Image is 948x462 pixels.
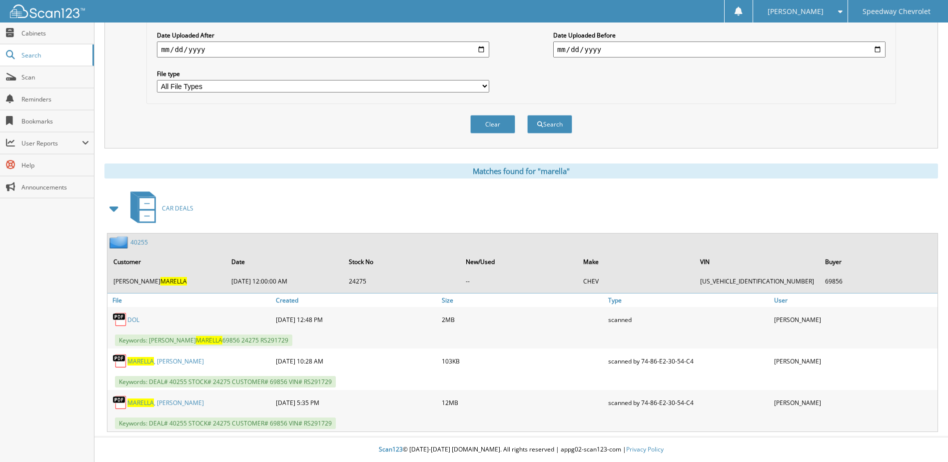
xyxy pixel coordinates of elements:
a: Privacy Policy [626,445,664,453]
td: [PERSON_NAME] [108,273,225,289]
span: Bookmarks [21,117,89,125]
div: 2MB [439,309,605,329]
th: Date [226,251,343,272]
a: MARELLA, [PERSON_NAME] [127,398,204,407]
span: MARELLA [160,277,187,285]
img: PDF.png [112,395,127,410]
a: File [107,293,273,307]
div: scanned [606,309,772,329]
a: Type [606,293,772,307]
span: CAR DEALS [162,204,193,212]
th: Customer [108,251,225,272]
span: Speedway Chevrolet [863,8,931,14]
span: Reminders [21,95,89,103]
td: 24275 [344,273,460,289]
div: [DATE] 5:35 PM [273,392,439,412]
a: DOL [127,315,139,324]
th: Buyer [820,251,937,272]
span: User Reports [21,139,82,147]
div: 12MB [439,392,605,412]
input: end [553,41,886,57]
input: start [157,41,489,57]
span: Keywords: DEAL# 40255 STOCK# 24275 CUSTOMER# 69856 VIN# RS291729 [115,376,336,387]
img: PDF.png [112,312,127,327]
div: 103KB [439,351,605,371]
a: User [772,293,938,307]
td: [US_VEHICLE_IDENTIFICATION_NUMBER] [695,273,819,289]
span: Scan [21,73,89,81]
th: VIN [695,251,819,272]
img: folder2.png [109,236,130,248]
div: scanned by 74-86-E2-30-54-C4 [606,351,772,371]
div: [PERSON_NAME] [772,351,938,371]
label: File type [157,69,489,78]
td: 69856 [820,273,937,289]
a: CAR DEALS [124,188,193,228]
div: [PERSON_NAME] [772,392,938,412]
button: Clear [470,115,515,133]
th: Stock No [344,251,460,272]
a: Size [439,293,605,307]
span: Keywords: [PERSON_NAME] 69856 24275 RS291729 [115,334,292,346]
iframe: Chat Widget [898,414,948,462]
div: scanned by 74-86-E2-30-54-C4 [606,392,772,412]
label: Date Uploaded After [157,31,489,39]
div: [DATE] 12:48 PM [273,309,439,329]
td: CHEV [578,273,694,289]
th: Make [578,251,694,272]
th: New/Used [461,251,577,272]
a: Created [273,293,439,307]
span: Help [21,161,89,169]
span: [PERSON_NAME] [768,8,824,14]
div: [PERSON_NAME] [772,309,938,329]
div: © [DATE]-[DATE] [DOMAIN_NAME]. All rights reserved | appg02-scan123-com | [94,437,948,462]
img: PDF.png [112,353,127,368]
span: MARELLA [127,357,154,365]
span: Announcements [21,183,89,191]
span: Keywords: DEAL# 40255 STOCK# 24275 CUSTOMER# 69856 VIN# RS291729 [115,417,336,429]
span: MARELLA [196,336,222,344]
span: Scan123 [379,445,403,453]
span: MARELLA [127,398,154,407]
span: Cabinets [21,29,89,37]
div: Matches found for "marella" [104,163,938,178]
img: scan123-logo-white.svg [10,4,85,18]
div: [DATE] 10:28 AM [273,351,439,371]
span: Search [21,51,87,59]
button: Search [527,115,572,133]
a: 40255 [130,238,148,246]
a: MARELLA, [PERSON_NAME] [127,357,204,365]
label: Date Uploaded Before [553,31,886,39]
td: -- [461,273,577,289]
td: [DATE] 12:00:00 AM [226,273,343,289]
